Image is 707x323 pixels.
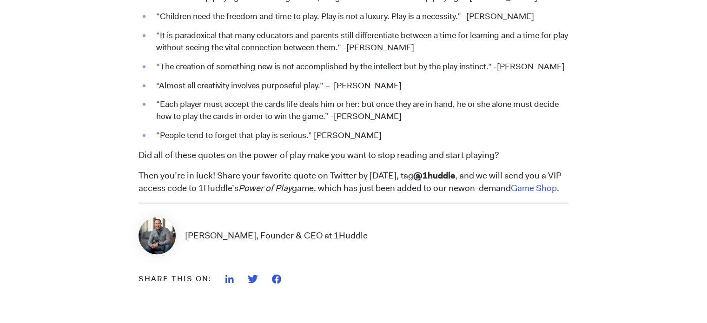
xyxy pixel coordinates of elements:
span: o [465,182,470,194]
a: Game Shop [511,182,557,194]
li: “It is paradoxical that many educators and parents still differentiate between a time for learnin... [152,30,568,54]
span: @1huddle [413,170,455,181]
img: Twitter [248,275,258,283]
li: “Each player must accept the cards life deals him or her: but once they are in hand, he or she al... [152,99,568,123]
em: Power of Play [238,182,292,194]
p: Then you’re in luck! Share your favorite quote on Twitter by [DATE], tag , and we will send you a... [139,170,568,195]
img: Linkedin [225,275,234,283]
p: Did all of these quotes on the power of play make you want to stop reading and start playing? [139,149,568,162]
p: [PERSON_NAME], Founder & CEO at 1Huddle [185,230,368,242]
div: Share this on: [139,273,211,284]
li: “The creation of something new is not accomplished by the intellect but by the play instinct.” -[... [152,61,568,73]
li: “People tend to forget that play is serious.” [PERSON_NAME] [152,130,568,142]
li: “Children need the freedom and time to play. Play is not a luxury. Play is a necessity.” -[PERSON... [152,11,568,23]
li: “Almost all creativity involves purposeful play.” – [PERSON_NAME] [152,80,568,92]
img: Facebook [272,274,281,283]
span: n-demand [470,182,511,194]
